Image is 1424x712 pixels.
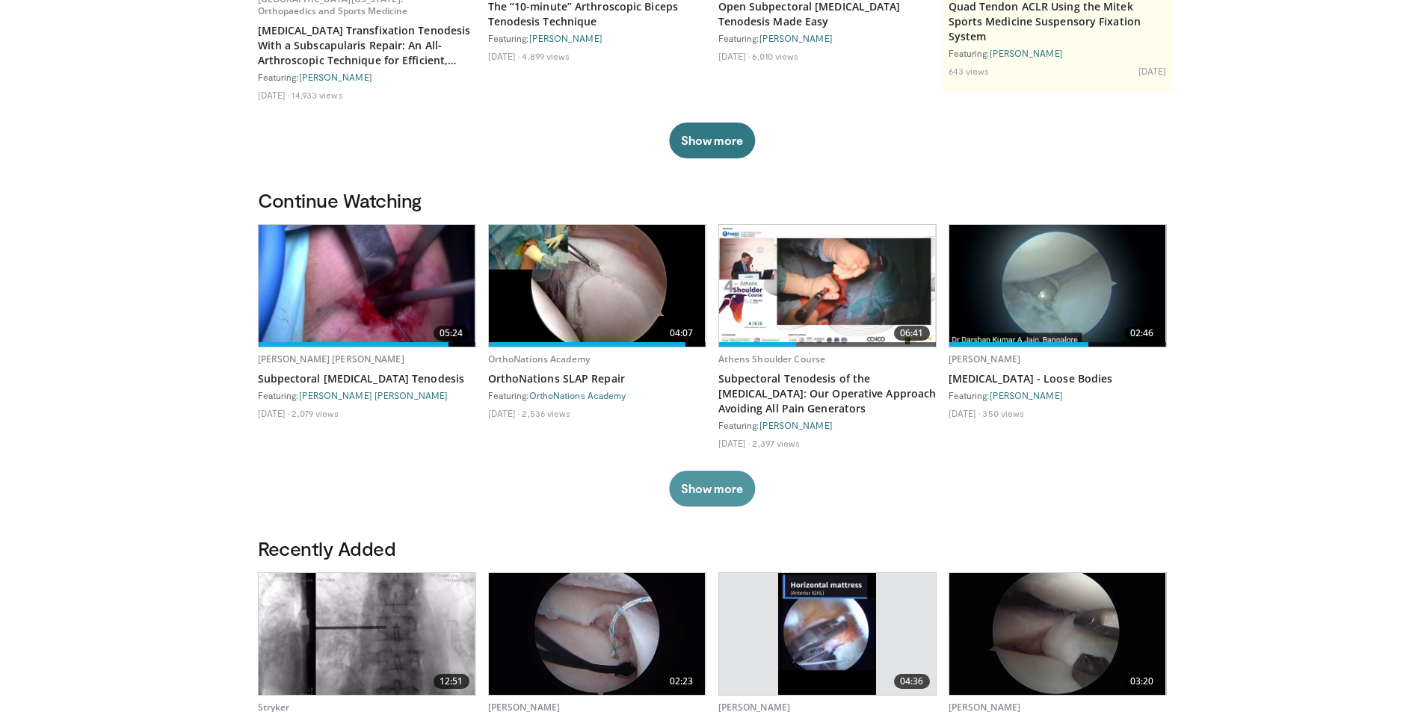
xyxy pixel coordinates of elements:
[894,326,930,341] span: 06:41
[949,407,981,419] li: [DATE]
[489,225,706,347] a: 04:07
[752,437,800,449] li: 2,397 views
[258,389,476,401] div: Featuring:
[488,32,706,44] div: Featuring:
[258,71,476,83] div: Featuring:
[1124,326,1160,341] span: 02:46
[522,50,570,62] li: 4,899 views
[949,65,990,77] li: 643 views
[949,353,1021,365] a: [PERSON_NAME]
[778,573,876,695] img: cd449402-123d-47f7-b112-52d159f17939.620x360_q85_upscale.jpg
[949,47,1167,59] div: Featuring:
[752,50,798,62] li: 6,010 views
[1124,674,1160,689] span: 03:20
[488,50,520,62] li: [DATE]
[488,407,520,419] li: [DATE]
[719,225,936,347] img: 222647eb-ab6b-4792-b91a-9a8a35233d86.620x360_q85_upscale.jpg
[488,371,706,386] a: OrthoNations SLAP Repair
[258,188,1167,212] h3: Continue Watching
[664,326,700,341] span: 04:07
[529,390,626,400] a: OrthoNations Academy
[990,48,1063,58] a: [PERSON_NAME]
[990,390,1063,400] a: [PERSON_NAME]
[719,225,936,347] a: 06:41
[949,371,1167,386] a: [MEDICAL_DATA] - Loose Bodies
[489,225,706,347] img: 430a6989-7565-4eaf-b61b-53a090b1d8eb.620x360_q85_upscale.jpg
[258,536,1167,560] h3: Recently Added
[258,353,404,365] a: [PERSON_NAME] [PERSON_NAME]
[259,225,475,347] a: 05:24
[489,573,706,695] a: 02:23
[299,390,449,400] a: [PERSON_NAME] [PERSON_NAME]
[949,225,1166,347] img: 6ff2965f-8dd8-4029-b7d6-98119e1a6fe2.620x360_q85_upscale.jpg
[489,573,706,695] img: 926032fc-011e-4e04-90f2-afa899d7eae5.620x360_q85_upscale.jpg
[718,437,750,449] li: [DATE]
[669,471,755,507] button: Show more
[259,225,475,347] img: 48de5106-7802-4964-add5-08705fb64288.620x360_q85_upscale.jpg
[258,407,290,419] li: [DATE]
[488,389,706,401] div: Featuring:
[299,72,372,82] a: [PERSON_NAME]
[258,23,476,68] a: [MEDICAL_DATA] Transfixation Tenodesis With a Subscapularis Repair: An All-Arthroscopic Technique...
[669,123,755,158] button: Show more
[522,407,570,419] li: 2,536 views
[258,371,476,386] a: Subpectoral [MEDICAL_DATA] Tenodesis
[718,353,826,365] a: Athens Shoulder Course
[488,353,590,365] a: OrthoNations Academy
[719,573,936,695] a: 04:36
[434,674,469,689] span: 12:51
[1138,65,1167,77] li: [DATE]
[292,407,339,419] li: 2,079 views
[718,50,750,62] li: [DATE]
[949,573,1166,695] img: 2649116b-05f8-405c-a48f-a284a947b030.620x360_q85_upscale.jpg
[949,573,1166,695] a: 03:20
[949,225,1166,347] a: 02:46
[258,89,290,101] li: [DATE]
[949,389,1167,401] div: Featuring:
[259,573,475,695] a: 12:51
[529,33,602,43] a: [PERSON_NAME]
[759,33,833,43] a: [PERSON_NAME]
[664,674,700,689] span: 02:23
[718,419,937,431] div: Featuring:
[982,407,1024,419] li: 350 views
[718,371,937,416] a: Subpectoral Tenodesis of the [MEDICAL_DATA]: Our Operative Approach Avoiding All Pain Generators
[718,32,937,44] div: Featuring:
[894,674,930,689] span: 04:36
[434,326,469,341] span: 05:24
[259,573,475,695] img: d17479fc-4bc7-42ba-8a9e-b675cc56351e.620x360_q85_upscale.jpg
[759,420,833,430] a: [PERSON_NAME]
[292,89,342,101] li: 14,933 views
